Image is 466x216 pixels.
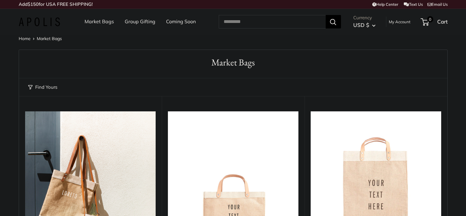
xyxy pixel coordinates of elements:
[37,36,62,41] span: Market Bags
[326,15,341,28] button: Search
[389,18,411,25] a: My Account
[219,15,326,28] input: Search...
[85,17,114,26] a: Market Bags
[19,17,60,26] img: Apolis
[404,2,422,7] a: Text Us
[353,22,369,28] span: USD $
[125,17,155,26] a: Group Gifting
[427,16,433,22] span: 0
[28,1,39,7] span: $150
[353,20,376,30] button: USD $
[421,17,448,27] a: 0 Cart
[372,2,398,7] a: Help Center
[19,36,31,41] a: Home
[28,56,438,69] h1: Market Bags
[437,18,448,25] span: Cart
[19,35,62,43] nav: Breadcrumb
[28,83,57,91] button: Find Yours
[353,13,376,22] span: Currency
[166,17,196,26] a: Coming Soon
[427,2,448,7] a: Email Us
